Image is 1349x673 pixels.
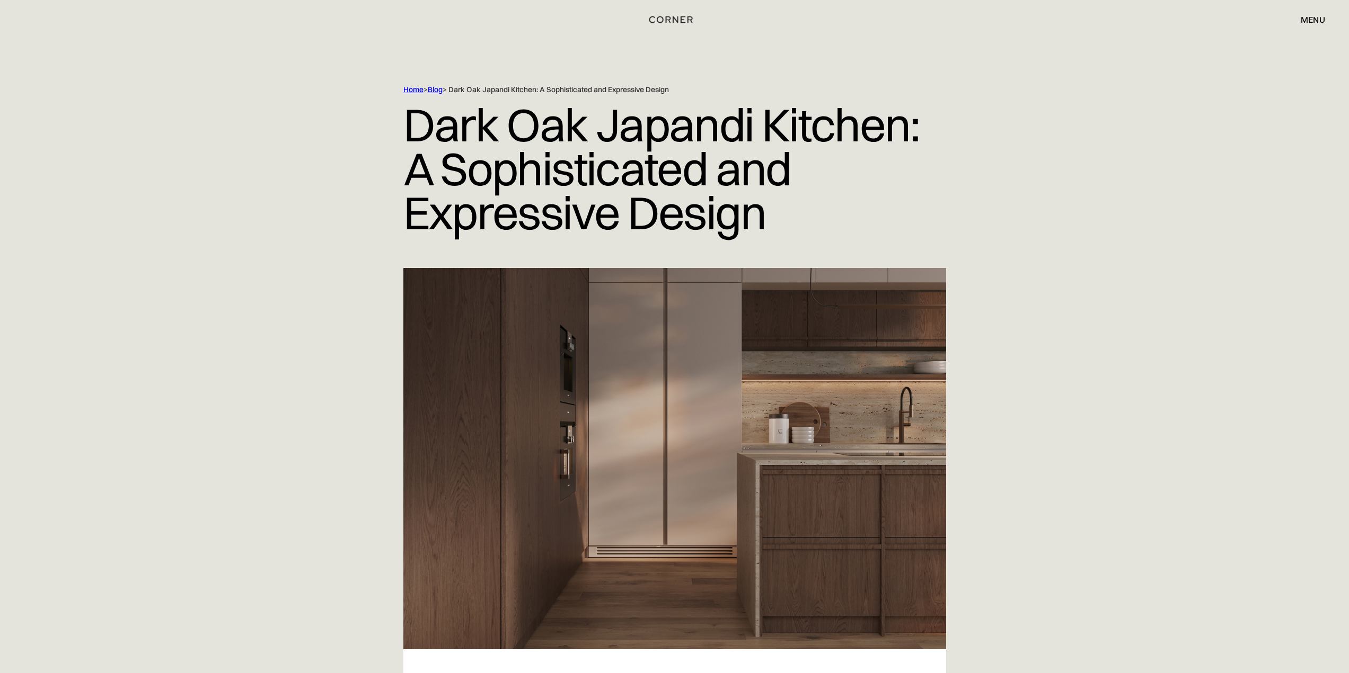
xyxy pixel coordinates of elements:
[403,85,424,94] a: Home
[1301,15,1325,24] div: menu
[1290,11,1325,29] div: menu
[428,85,443,94] a: Blog
[624,13,725,26] a: home
[403,95,946,243] h1: Dark Oak Japandi Kitchen: A Sophisticated and Expressive Design
[403,85,902,95] div: > > Dark Oak Japandi Kitchen: A Sophisticated and Expressive Design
